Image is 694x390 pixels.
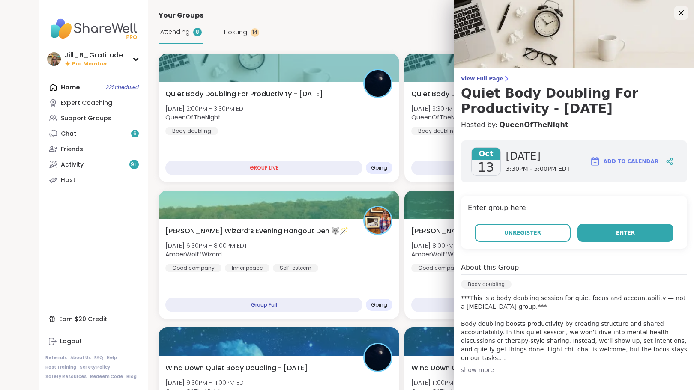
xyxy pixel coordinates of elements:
[616,229,635,237] span: Enter
[365,207,391,234] img: AmberWolffWizard
[126,374,137,380] a: Blog
[61,161,84,169] div: Activity
[45,95,141,110] a: Expert Coaching
[411,241,493,250] span: [DATE] 8:00PM - 9:30PM EDT
[461,294,687,362] p: ***This is a body doubling session for quiet focus and accountability — not a [MEDICAL_DATA] grou...
[478,160,494,175] span: 13
[165,113,221,122] b: QueenOfTheNight
[165,127,218,135] div: Body doubling
[45,14,141,44] img: ShareWell Nav Logo
[45,172,141,188] a: Host
[365,344,391,371] img: QueenOfTheNight
[506,165,571,173] span: 3:30PM - 5:00PM EDT
[165,241,247,250] span: [DATE] 6:30PM - 8:00PM EDT
[411,89,569,99] span: Quiet Body Doubling For Productivity - [DATE]
[193,28,202,36] div: 8
[411,104,493,113] span: [DATE] 3:30PM - 5:00PM EDT
[461,86,687,116] h3: Quiet Body Doubling For Productivity - [DATE]
[224,28,247,37] span: Hosting
[61,114,111,123] div: Support Groups
[461,262,519,273] h4: About this Group
[165,250,222,259] b: AmberWolffWizard
[45,157,141,172] a: Activity9+
[225,264,269,272] div: Inner peace
[160,27,190,36] span: Attending
[165,161,362,175] div: GROUP LIVE
[107,355,117,361] a: Help
[475,224,571,242] button: Unregister
[411,127,464,135] div: Body doubling
[472,148,500,160] span: Oct
[411,113,467,122] b: QueenOfTheNight
[604,158,658,165] span: Add to Calendar
[506,149,571,163] span: [DATE]
[461,366,687,374] div: show more
[371,164,387,171] span: Going
[411,226,592,236] span: [PERSON_NAME] Wizard’s Nightly Hangout Den 🐺🪄
[468,203,680,215] h4: Enter group here
[159,10,203,21] span: Your Groups
[251,28,259,37] div: 14
[461,120,687,130] h4: Hosted by:
[64,51,123,60] div: Jill_B_Gratitude
[72,60,108,68] span: Pro Member
[365,70,391,97] img: QueenOfTheNight
[61,176,75,185] div: Host
[461,75,687,116] a: View Full PageQuiet Body Doubling For Productivity - [DATE]
[60,337,82,346] div: Logout
[411,264,467,272] div: Good company
[133,130,137,137] span: 6
[90,374,123,380] a: Redeem Code
[61,99,112,107] div: Expert Coaching
[504,229,541,237] span: Unregister
[590,156,600,167] img: ShareWell Logomark
[70,355,91,361] a: About Us
[45,364,76,370] a: Host Training
[411,298,608,312] div: 4 hours away!
[165,264,221,272] div: Good company
[461,280,512,289] div: Body doubling
[61,145,83,154] div: Friends
[45,141,141,157] a: Friends
[165,298,362,312] div: Group Full
[131,161,138,168] span: 9 +
[586,151,662,172] button: Add to Calendar
[461,75,687,82] span: View Full Page
[45,110,141,126] a: Support Groups
[165,226,348,236] span: [PERSON_NAME] Wizard’s Evening Hangout Den 🐺🪄
[165,89,323,99] span: Quiet Body Doubling For Productivity - [DATE]
[165,378,247,387] span: [DATE] 9:30PM - 11:00PM EDT
[45,355,67,361] a: Referrals
[411,363,553,373] span: Wind Down Quiet Body Doubling - [DATE]
[411,161,608,175] div: Group Full
[411,250,468,259] b: AmberWolffWizard
[577,224,673,242] button: Enter
[165,363,308,373] span: Wind Down Quiet Body Doubling - [DATE]
[165,104,246,113] span: [DATE] 2:00PM - 3:30PM EDT
[273,264,318,272] div: Self-esteem
[45,311,141,327] div: Earn $20 Credit
[45,126,141,141] a: Chat6
[499,120,568,130] a: QueenOfTheNight
[411,378,494,387] span: [DATE] 11:00PM - 12:30AM EDT
[47,52,61,66] img: Jill_B_Gratitude
[45,374,87,380] a: Safety Resources
[45,334,141,349] a: Logout
[61,130,76,138] div: Chat
[80,364,110,370] a: Safety Policy
[371,301,387,308] span: Going
[94,355,103,361] a: FAQ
